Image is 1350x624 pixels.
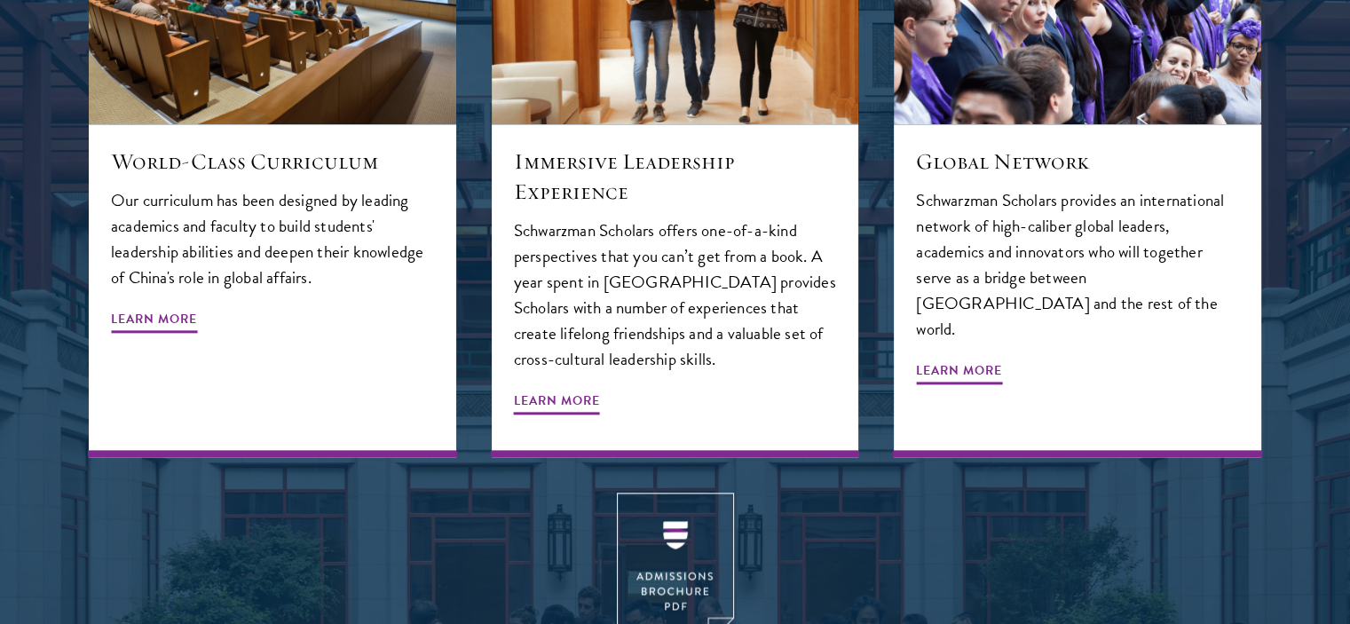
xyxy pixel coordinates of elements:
h5: World-Class Curriculum [111,146,434,177]
p: Schwarzman Scholars provides an international network of high-caliber global leaders, academics a... [916,187,1239,342]
h5: Immersive Leadership Experience [514,146,837,207]
p: Schwarzman Scholars offers one-of-a-kind perspectives that you can’t get from a book. A year spen... [514,217,837,372]
p: Our curriculum has been designed by leading academics and faculty to build students' leadership a... [111,187,434,290]
span: Learn More [111,308,197,336]
span: Learn More [514,390,600,417]
span: Learn More [916,359,1002,387]
h5: Global Network [916,146,1239,177]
